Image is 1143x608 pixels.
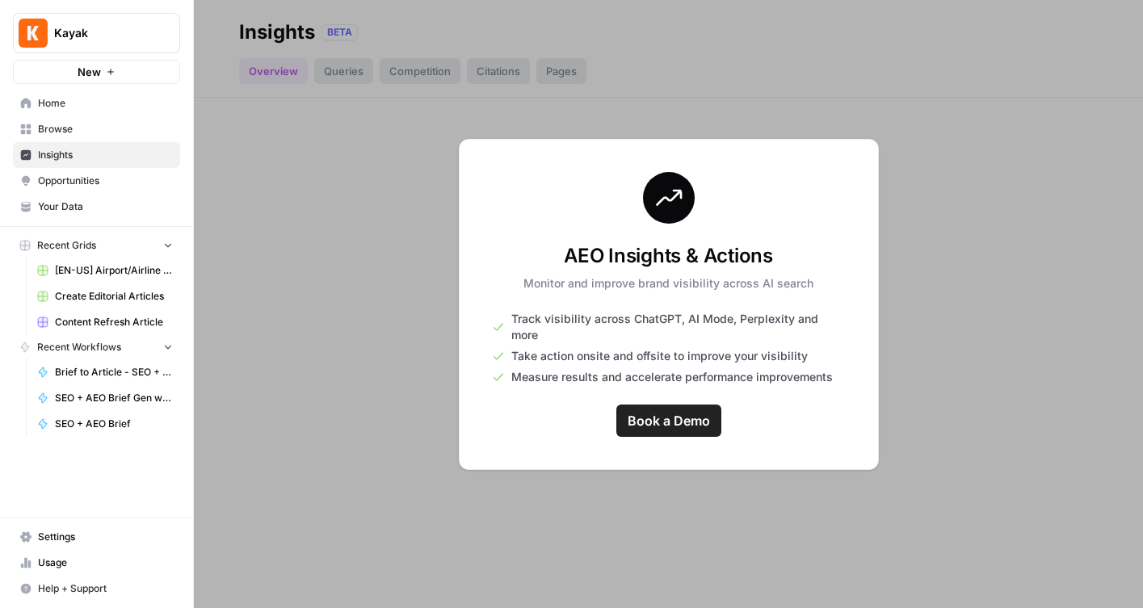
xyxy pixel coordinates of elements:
p: Monitor and improve brand visibility across AI search [523,275,813,291]
span: SEO + AEO Brief [55,417,173,431]
a: Book a Demo [616,405,721,437]
span: Content Refresh Article [55,315,173,329]
span: Browse [38,122,173,136]
span: SEO + AEO Brief Gen w/ FAQ [55,391,173,405]
span: Take action onsite and offsite to improve your visibility [511,348,808,364]
span: Help + Support [38,581,173,596]
span: Your Data [38,199,173,214]
a: SEO + AEO Brief [30,411,180,437]
a: Usage [13,550,180,576]
a: Your Data [13,194,180,220]
span: Home [38,96,173,111]
span: Insights [38,148,173,162]
span: Kayak [54,25,152,41]
a: Insights [13,142,180,168]
button: Recent Workflows [13,335,180,359]
button: New [13,60,180,84]
span: Book a Demo [628,411,710,430]
span: Opportunities [38,174,173,188]
span: Track visibility across ChatGPT, AI Mode, Perplexity and more [511,311,846,343]
a: [EN-US] Airport/Airline Content Refresh [30,258,180,283]
span: Brief to Article - SEO + AEO [55,365,173,379]
span: Create Editorial Articles [55,289,173,304]
span: [EN-US] Airport/Airline Content Refresh [55,263,173,278]
span: Recent Workflows [37,340,121,354]
span: Usage [38,556,173,570]
a: Browse [13,116,180,142]
button: Workspace: Kayak [13,13,180,53]
a: SEO + AEO Brief Gen w/ FAQ [30,385,180,411]
button: Help + Support [13,576,180,602]
span: New [78,64,101,80]
a: Opportunities [13,168,180,194]
span: Measure results and accelerate performance improvements [511,369,833,385]
a: Brief to Article - SEO + AEO [30,359,180,385]
a: Settings [13,524,180,550]
img: Kayak Logo [19,19,48,48]
a: Home [13,90,180,116]
a: Content Refresh Article [30,309,180,335]
a: Create Editorial Articles [30,283,180,309]
h3: AEO Insights & Actions [523,243,813,269]
span: Recent Grids [37,238,96,253]
button: Recent Grids [13,233,180,258]
span: Settings [38,530,173,544]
